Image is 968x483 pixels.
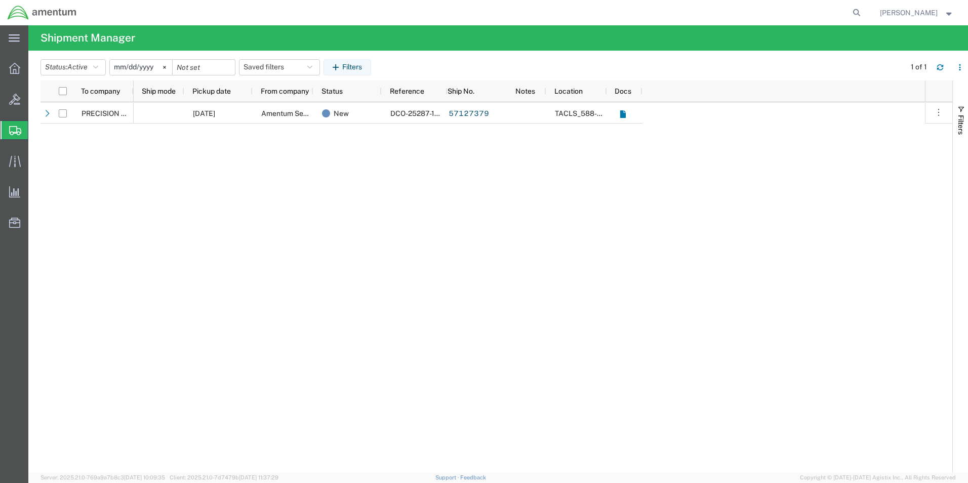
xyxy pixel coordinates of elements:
[448,87,474,95] span: Ship No.
[911,62,929,72] div: 1 of 1
[390,109,457,117] span: DCO-25287-169460
[957,115,965,135] span: Filters
[239,474,278,480] span: [DATE] 11:37:29
[554,87,583,95] span: Location
[448,105,490,122] a: 57127379
[7,5,77,20] img: logo
[124,474,165,480] span: [DATE] 10:09:35
[41,474,165,480] span: Server: 2025.21.0-769a9a7b8c3
[879,7,954,19] button: [PERSON_NAME]
[41,59,106,75] button: Status:Active
[324,59,371,75] button: Filters
[390,87,424,95] span: Reference
[435,474,461,480] a: Support
[880,7,938,18] span: Marcus McGuire
[81,87,120,95] span: To company
[110,60,172,75] input: Not set
[261,87,309,95] span: From company
[460,474,486,480] a: Feedback
[239,59,320,75] button: Saved filters
[800,473,956,482] span: Copyright © [DATE]-[DATE] Agistix Inc., All Rights Reserved
[82,109,240,117] span: PRECISION ACCESSORIES AND INSTRUMENTS
[193,109,215,117] span: 10/14/2025
[321,87,343,95] span: Status
[142,87,176,95] span: Ship mode
[173,60,235,75] input: Not set
[170,474,278,480] span: Client: 2025.21.0-7d7479b
[261,109,337,117] span: Amentum Services, Inc.
[67,63,88,71] span: Active
[515,87,535,95] span: Notes
[334,103,349,124] span: New
[192,87,231,95] span: Pickup date
[41,25,135,51] h4: Shipment Manager
[615,87,631,95] span: Docs
[555,109,696,117] span: TACLS_588-Dothan, AL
